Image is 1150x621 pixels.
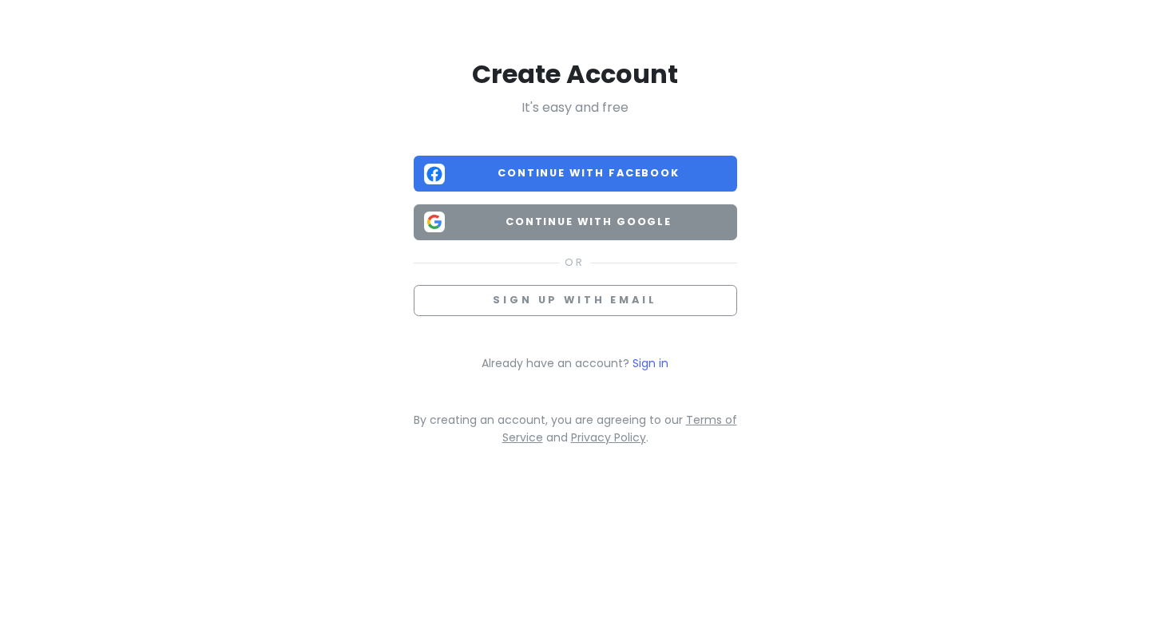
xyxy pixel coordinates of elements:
[493,293,656,307] span: Sign up with email
[451,165,727,181] span: Continue with Facebook
[571,429,646,445] a: Privacy Policy
[414,156,737,192] button: Continue with Facebook
[414,285,737,316] button: Sign up with email
[414,411,737,447] p: By creating an account, you are agreeing to our and .
[424,212,445,232] img: Google logo
[414,97,737,118] p: It's easy and free
[632,355,668,371] a: Sign in
[424,164,445,184] img: Facebook logo
[502,412,737,445] a: Terms of Service
[451,214,727,230] span: Continue with Google
[414,57,737,91] h2: Create Account
[414,204,737,240] button: Continue with Google
[414,354,737,372] p: Already have an account?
